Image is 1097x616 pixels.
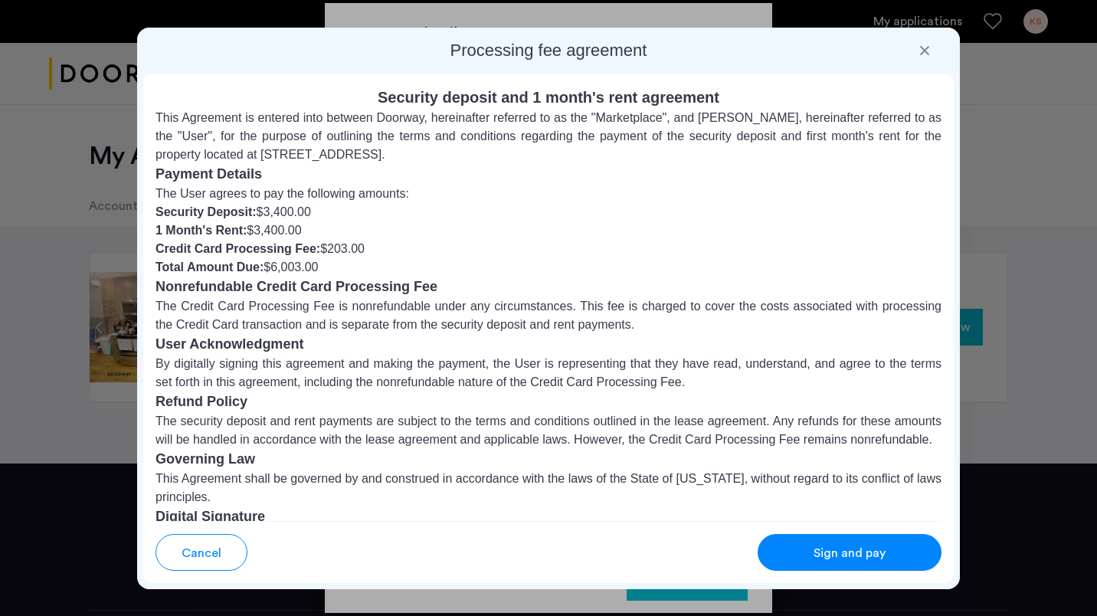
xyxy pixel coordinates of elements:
strong: Credit Card Processing Fee: [156,242,320,255]
p: The security deposit and rent payments are subject to the terms and conditions outlined in the le... [156,412,941,449]
p: The User agrees to pay the following amounts: [156,185,941,203]
strong: Total Amount Due: [156,260,264,274]
button: button [758,534,941,571]
p: The Credit Card Processing Fee is nonrefundable under any circumstances. This fee is charged to c... [156,297,941,334]
p: This Agreement is entered into between Doorway, hereinafter referred to as the "Marketplace", and... [156,109,941,164]
p: This Agreement shall be governed by and construed in accordance with the laws of the State of [US... [156,470,941,506]
p: By digitally signing this agreement and making the payment, the User is representing that they ha... [156,355,941,392]
button: button [156,534,247,571]
h3: Digital Signature [156,506,941,527]
h3: User Acknowledgment [156,334,941,355]
h2: Processing fee agreement [143,40,954,61]
h3: Payment Details [156,164,941,185]
li: $3,400.00 [156,221,941,240]
h3: Nonrefundable Credit Card Processing Fee [156,277,941,297]
strong: 1 Month's Rent: [156,224,247,237]
li: $6,003.00 [156,258,941,277]
strong: Security Deposit: [156,205,257,218]
h2: Security deposit and 1 month's rent agreement [156,86,941,109]
h3: Governing Law [156,449,941,470]
li: $3,400.00 [156,203,941,221]
span: Cancel [182,544,221,562]
li: $203.00 [156,240,941,258]
h3: Refund Policy [156,392,941,412]
span: Sign and pay [814,544,886,562]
